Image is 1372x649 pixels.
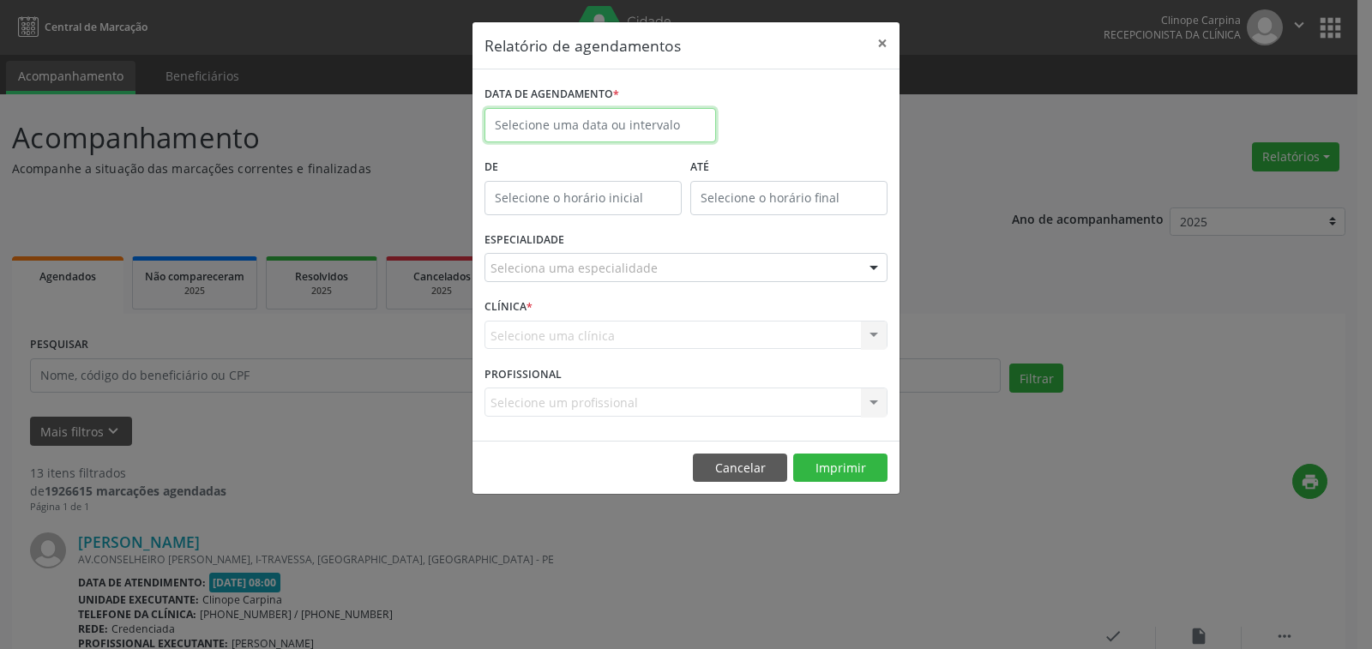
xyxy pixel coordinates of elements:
input: Selecione o horário final [690,181,888,215]
label: DATA DE AGENDAMENTO [484,81,619,108]
label: ESPECIALIDADE [484,227,564,254]
label: De [484,154,682,181]
h5: Relatório de agendamentos [484,34,681,57]
input: Selecione uma data ou intervalo [484,108,716,142]
label: ATÉ [690,154,888,181]
input: Selecione o horário inicial [484,181,682,215]
label: PROFISSIONAL [484,361,562,388]
button: Close [865,22,900,64]
button: Imprimir [793,454,888,483]
span: Seleciona uma especialidade [490,259,658,277]
label: CLÍNICA [484,294,533,321]
button: Cancelar [693,454,787,483]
